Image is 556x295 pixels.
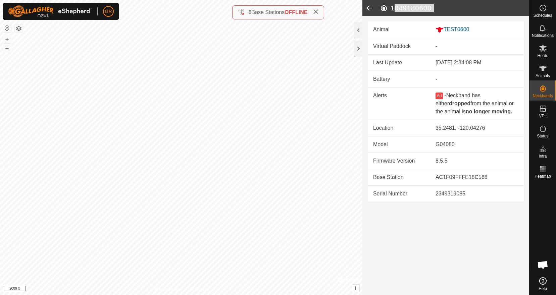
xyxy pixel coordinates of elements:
[188,286,208,292] a: Contact Us
[436,140,518,149] div: G04080
[285,9,307,15] span: OFFLINE
[8,5,92,17] img: Gallagher Logo
[368,169,430,185] td: Base Station
[466,109,512,114] b: no longer moving.
[436,59,518,67] div: [DATE] 2:34:08 PM
[535,174,551,178] span: Heatmap
[436,25,518,34] div: TEST0600
[529,275,556,293] a: Help
[368,71,430,87] td: Battery
[436,93,443,99] button: Ad
[539,154,547,158] span: Infra
[368,21,430,38] td: Animal
[368,87,430,120] td: Alerts
[368,38,430,55] td: Virtual Paddock
[3,24,11,32] button: Reset Map
[352,285,359,292] button: i
[537,54,548,58] span: Herds
[436,75,518,83] div: -
[105,8,112,15] span: GR
[155,286,180,292] a: Privacy Policy
[3,35,11,43] button: +
[532,34,554,38] span: Notifications
[436,93,514,114] span: Neckband has either from the animal or the animal is
[15,24,23,33] button: Map Layers
[436,173,518,181] div: AC1F09FFFE18C568
[251,9,285,15] span: Base Stations
[537,134,548,138] span: Status
[539,287,547,291] span: Help
[536,74,550,78] span: Animals
[449,101,470,106] b: dropped
[436,190,518,198] div: 2349319085
[368,185,430,202] td: Serial Number
[368,55,430,71] td: Last Update
[380,4,529,12] h2: 1049180600
[368,136,430,153] td: Model
[533,255,553,275] a: Open chat
[539,114,546,118] span: VPs
[248,9,251,15] span: 8
[533,94,553,98] span: Neckbands
[436,124,518,132] div: 35.2481, -120.04276
[436,157,518,165] div: 8.5.5
[3,44,11,52] button: –
[355,285,356,291] span: i
[436,43,437,49] app-display-virtual-paddock-transition: -
[368,153,430,169] td: Firmware Version
[368,120,430,136] td: Location
[444,93,446,98] span: -
[533,13,552,17] span: Schedules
